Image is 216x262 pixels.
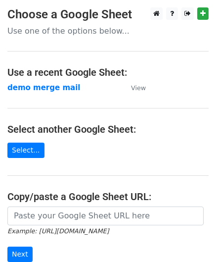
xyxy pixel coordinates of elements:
a: Select... [7,143,44,158]
input: Next [7,247,33,262]
h4: Use a recent Google Sheet: [7,66,209,78]
h4: Copy/paste a Google Sheet URL: [7,191,209,203]
input: Paste your Google Sheet URL here [7,207,204,225]
small: View [131,84,146,92]
a: View [121,83,146,92]
a: demo merge mail [7,83,80,92]
p: Use one of the options below... [7,26,209,36]
h3: Choose a Google Sheet [7,7,209,22]
h4: Select another Google Sheet: [7,123,209,135]
small: Example: [URL][DOMAIN_NAME] [7,227,109,235]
